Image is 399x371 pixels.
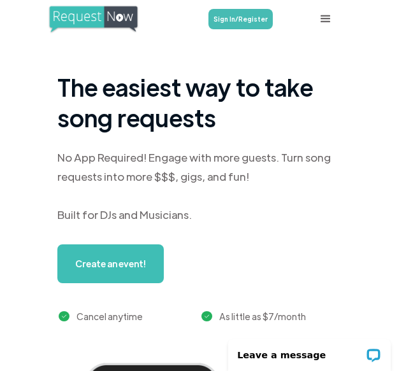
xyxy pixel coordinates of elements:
img: green checkmark [201,311,212,322]
a: Create an event! [57,244,164,283]
div: No App Required! Engage with more guests. Turn song requests into more $$$, gigs, and fun! Built ... [57,148,341,224]
div: Cancel anytime [76,309,143,324]
a: Sign In/Register [208,9,273,29]
img: green checkmark [59,311,69,322]
h1: The easiest way to take song requests [57,71,341,132]
div: As little as $7/month [219,309,306,324]
a: home [41,4,156,33]
iframe: LiveChat chat widget [220,331,399,371]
